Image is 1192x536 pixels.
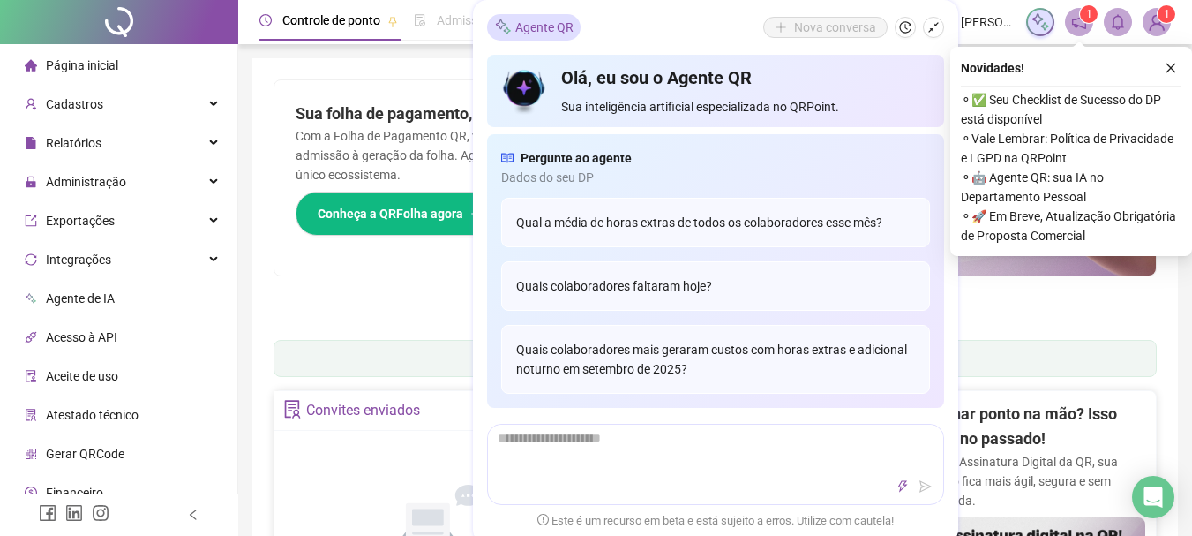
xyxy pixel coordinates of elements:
[1132,476,1174,518] div: Open Intercom Messenger
[387,16,398,26] span: pushpin
[561,97,929,117] span: Sua inteligência artificial especializada no QRPoint.
[46,291,115,306] span: Agente de IA
[39,504,56,522] span: facebook
[961,129,1181,168] span: ⚬ Vale Lembrar: Política de Privacidade e LGPD na QRPoint
[1164,8,1170,20] span: 1
[46,447,124,461] span: Gerar QRCode
[521,148,632,168] span: Pergunte ao agente
[470,208,483,220] span: arrow-right
[46,175,126,189] span: Administração
[961,207,1181,245] span: ⚬ 🚀 Em Breve, Atualização Obrigatória de Proposta Comercial
[46,486,103,500] span: Financeiro
[537,512,894,530] span: Este é um recurso em beta e está sujeito a erros. Utilize com cautela!
[763,17,888,38] button: Nova conversa
[318,204,463,223] span: Conheça a QRFolha agora
[961,12,1016,32] span: [PERSON_NAME]
[1143,9,1170,35] img: 32626
[961,90,1181,129] span: ⚬ ✅ Seu Checklist de Sucesso do DP está disponível
[892,476,913,497] button: thunderbolt
[1110,14,1126,30] span: bell
[1158,5,1175,23] sup: Atualize o seu contato no menu Meus Dados
[501,148,514,168] span: read
[896,480,909,493] span: thunderbolt
[25,59,37,72] span: home
[259,14,272,26] span: clock-circle
[1165,62,1177,74] span: close
[25,98,37,110] span: user-add
[25,331,37,343] span: api
[46,253,111,267] span: Integrações
[46,330,117,344] span: Acesso à API
[927,21,940,34] span: shrink
[501,325,930,394] div: Quais colaboradores mais geraram custos com horas extras e adicional noturno em setembro de 2025?
[1031,12,1050,32] img: sparkle-icon.fc2bf0ac1784a2077858766a79e2daf3.svg
[1080,5,1098,23] sup: 1
[1071,14,1087,30] span: notification
[25,487,37,499] span: dollar
[46,136,101,150] span: Relatórios
[25,253,37,266] span: sync
[92,504,109,522] span: instagram
[283,400,302,419] span: solution
[282,13,380,27] span: Controle de ponto
[915,476,936,497] button: send
[25,370,37,382] span: audit
[899,21,911,34] span: history
[561,65,929,90] h4: Olá, eu sou o Agente QR
[25,176,37,188] span: lock
[961,58,1024,78] span: Novidades !
[25,409,37,421] span: solution
[537,515,549,526] span: exclamation-circle
[25,448,37,460] span: qrcode
[961,168,1181,207] span: ⚬ 🤖 Agente QR: sua IA no Departamento Pessoal
[46,97,103,111] span: Cadastros
[501,65,548,117] img: icon
[501,198,930,247] div: Qual a média de horas extras de todos os colaboradores esse mês?
[296,192,505,236] button: Conheça a QRFolha agora
[46,408,139,422] span: Atestado técnico
[921,452,1145,510] p: Com a Assinatura Digital da QR, sua gestão fica mais ágil, segura e sem papelada.
[306,396,420,426] div: Convites enviados
[921,402,1145,452] h2: Assinar ponto na mão? Isso ficou no passado!
[25,215,37,227] span: export
[501,261,930,311] div: Quais colaboradores faltaram hoje?
[437,13,528,27] span: Admissão digital
[414,14,426,26] span: file-done
[187,509,199,521] span: left
[296,126,694,185] p: Com a Folha de Pagamento QR, você faz tudo em um só lugar: da admissão à geração da folha. Agilid...
[501,168,930,187] span: Dados do seu DP
[296,102,694,126] h2: Sua folha de pagamento, mais simples do que nunca!
[487,14,581,41] div: Agente QR
[65,504,83,522] span: linkedin
[46,58,118,72] span: Página inicial
[25,137,37,149] span: file
[1086,8,1092,20] span: 1
[494,19,512,37] img: sparkle-icon.fc2bf0ac1784a2077858766a79e2daf3.svg
[46,214,115,228] span: Exportações
[46,369,118,383] span: Aceite de uso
